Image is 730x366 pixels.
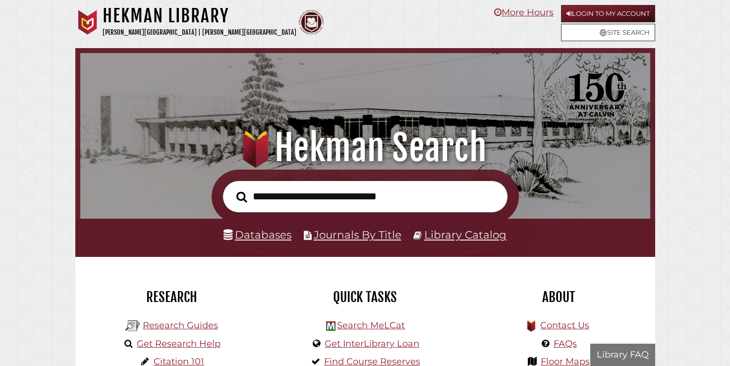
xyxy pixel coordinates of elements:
[103,5,296,27] h1: Hekman Library
[561,5,655,22] a: Login to My Account
[494,7,554,18] a: More Hours
[337,320,405,331] a: Search MeLCat
[224,228,291,241] a: Databases
[469,289,648,305] h2: About
[75,10,100,35] img: Calvin University
[103,27,296,38] p: [PERSON_NAME][GEOGRAPHIC_DATA] | [PERSON_NAME][GEOGRAPHIC_DATA]
[325,338,419,349] a: Get InterLibrary Loan
[424,228,506,241] a: Library Catalog
[83,289,261,305] h2: Research
[561,24,655,41] a: Site Search
[299,10,324,35] img: Calvin Theological Seminary
[314,228,401,241] a: Journals By Title
[143,320,218,331] a: Research Guides
[326,321,336,331] img: Hekman Library Logo
[276,289,454,305] h2: Quick Tasks
[137,338,221,349] a: Get Research Help
[91,126,639,170] h1: Hekman Search
[236,191,247,203] i: Search
[231,188,252,205] button: Search
[554,338,577,349] a: FAQs
[125,318,140,333] img: Hekman Library Logo
[540,320,589,331] a: Contact Us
